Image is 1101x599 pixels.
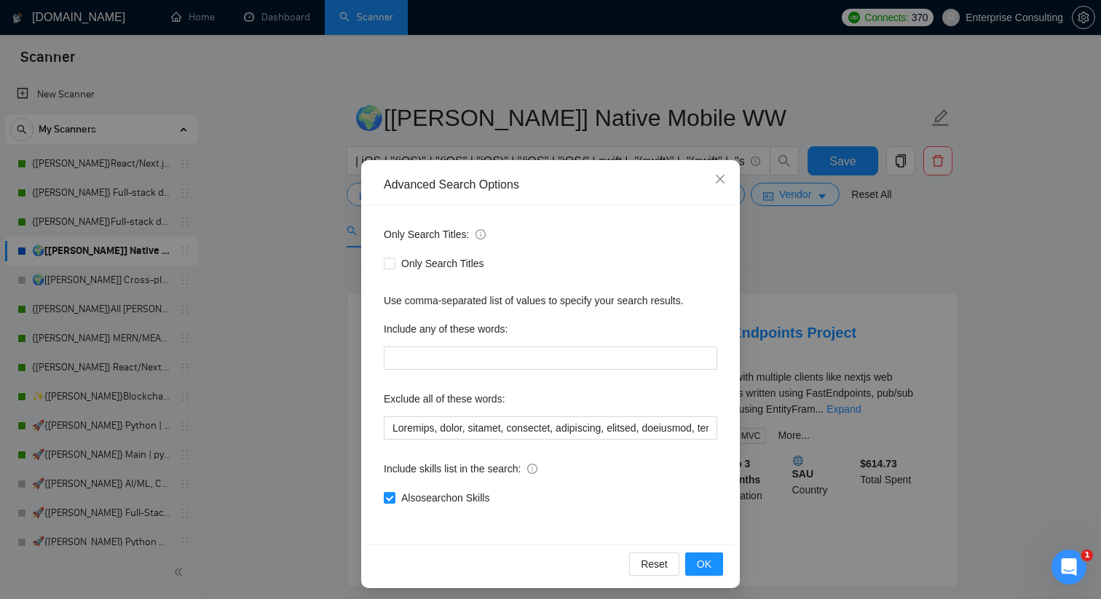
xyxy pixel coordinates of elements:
[384,387,505,410] label: Exclude all of these words:
[232,448,269,477] span: neutral face reaction
[194,448,232,477] span: disappointed reaction
[685,552,723,576] button: OK
[240,448,261,477] span: 😐
[160,496,340,507] a: Открыть в справочном центре
[384,226,486,242] span: Only Search Titles:
[384,177,717,193] div: Advanced Search Options
[629,552,679,576] button: Reset
[641,556,668,572] span: Reset
[384,317,508,341] label: Include any of these words:
[277,448,299,477] span: 😃
[475,229,486,239] span: info-circle
[714,173,726,185] span: close
[465,6,492,32] div: Закрыть
[697,556,711,572] span: OK
[438,6,465,33] button: Свернуть окно
[17,434,484,450] div: Была ли полезна эта статья?
[384,461,537,477] span: Include skills list in the search:
[395,490,495,506] span: Also search on Skills
[1051,550,1086,584] iframe: Intercom live chat
[384,293,717,309] div: Use comma-separated list of values to specify your search results.
[269,448,307,477] span: smiley reaction
[701,160,740,199] button: Close
[1081,550,1093,561] span: 1
[527,464,537,474] span: info-circle
[395,255,490,271] span: Only Search Titles
[202,448,223,477] span: 😞
[9,6,37,33] button: go back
